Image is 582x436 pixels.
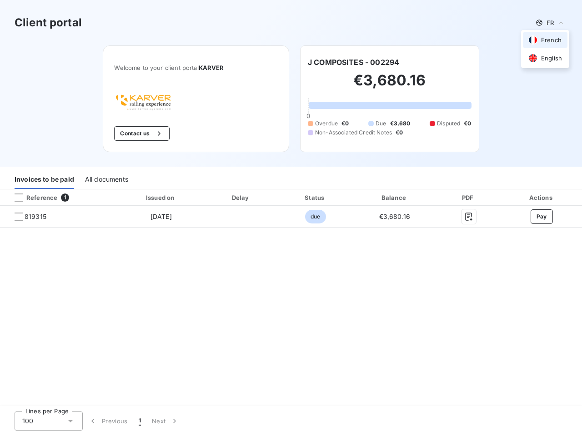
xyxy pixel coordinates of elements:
div: Delay [206,193,276,202]
span: Welcome to your client portal [114,64,278,71]
div: PDF [438,193,500,202]
span: KARVER [199,64,224,71]
span: Non-Associated Credit Notes [315,129,392,137]
span: 1 [139,416,141,426]
span: due [305,210,326,223]
div: Actions [503,193,580,202]
span: Overdue [315,119,338,128]
div: All documents [85,170,128,189]
img: Company logo [114,93,172,112]
span: 100 [22,416,33,426]
span: €3,680.16 [379,213,410,220]
div: Invoices to be paid [15,170,74,189]
button: 1 [133,411,146,431]
span: 819315 [25,212,46,221]
h3: Client portal [15,15,82,31]
div: Reference [7,193,57,202]
h2: €3,680.16 [308,71,472,99]
span: English [541,54,562,63]
span: French [541,36,562,45]
span: €0 [396,129,403,137]
span: €0 [464,119,471,128]
button: Next [146,411,185,431]
span: €0 [341,119,349,128]
button: Previous [83,411,133,431]
span: Due [376,119,386,128]
button: Pay [531,209,553,224]
div: Status [279,193,351,202]
span: [DATE] [151,213,172,220]
button: Contact us [114,126,169,141]
div: Issued on [119,193,203,202]
div: Balance [355,193,434,202]
span: FR [547,19,554,26]
span: Disputed [437,119,460,128]
span: 1 [61,193,69,202]
span: 0 [306,112,310,119]
h6: J COMPOSITES - 002294 [308,57,399,68]
span: €3,680 [390,119,411,128]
